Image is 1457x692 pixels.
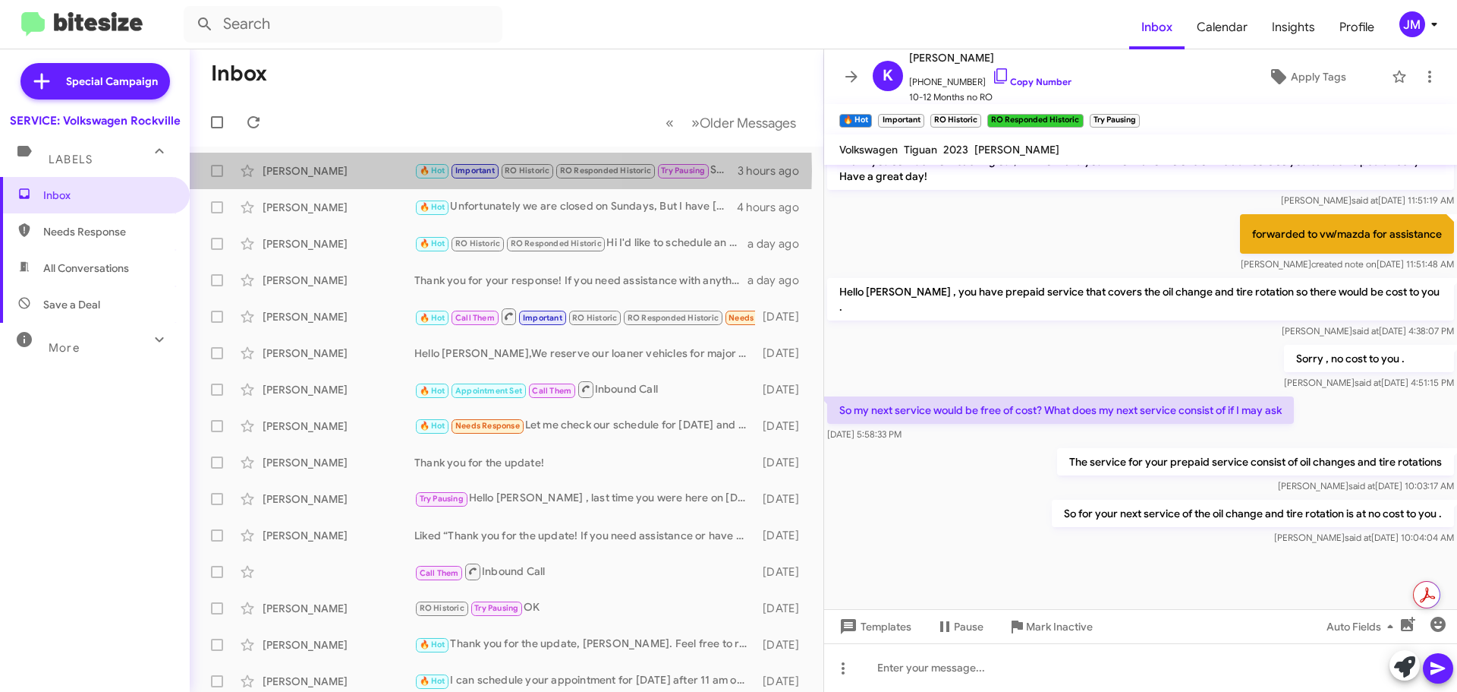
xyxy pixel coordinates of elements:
p: The service for your prepaid service consist of oil changes and tire rotations [1057,448,1454,476]
span: said at [1352,194,1378,206]
div: [DATE] [755,564,811,580]
p: Thank you so much for reaching out, I will forward your information to one of the advisors so you... [827,147,1454,190]
div: [PERSON_NAME] [263,674,414,689]
span: [PERSON_NAME] [DATE] 4:38:07 PM [1282,325,1454,337]
span: Call Them [420,568,459,578]
span: [PERSON_NAME] [DATE] 10:04:04 AM [1274,532,1454,543]
a: Profile [1327,5,1386,49]
span: [PERSON_NAME] [974,143,1059,156]
div: They already tell me they will call me when I can leave my car and have a loaner while they check... [414,307,755,326]
div: SERVICE: Volkswagen Rockville [10,113,181,128]
div: 4 hours ago [737,200,811,215]
span: [PERSON_NAME] [DATE] 10:03:17 AM [1278,480,1454,491]
span: Apply Tags [1291,63,1346,90]
div: [PERSON_NAME] [263,200,414,215]
span: said at [1348,480,1375,491]
span: 🔥 Hot [420,313,445,323]
h1: Inbox [211,62,267,86]
span: Needs Response [43,224,172,239]
div: [PERSON_NAME] [263,455,414,470]
div: a day ago [747,236,811,251]
span: All Conversations [43,261,129,276]
span: 🔥 Hot [420,239,445,248]
div: [DATE] [755,455,811,470]
div: [PERSON_NAME] [263,637,414,653]
span: Older Messages [700,115,796,131]
div: [PERSON_NAME] [263,163,414,179]
p: So for your next service of the oil change and tire rotation is at no cost to you . [1052,500,1454,527]
span: [PERSON_NAME] [909,49,1072,67]
div: So for your next service of the oil change and tire rotation is at no cost to you . [414,162,738,179]
span: 10-12 Months no RO [909,90,1072,105]
button: Templates [824,613,924,640]
p: Sorry , no cost to you . [1284,345,1454,372]
a: Insights [1260,5,1327,49]
small: RO Responded Historic [987,114,1083,128]
span: Try Pausing [661,166,705,175]
span: Labels [49,153,93,166]
button: Previous [656,107,683,138]
div: OK [414,599,755,617]
button: Auto Fields [1314,613,1411,640]
div: Hello [PERSON_NAME] , last time you were here on [DATE] the Brake fluid flush was recommended $24... [414,490,755,507]
div: Liked “Thank you for the update! If you need assistance or have any questions in the future, feel... [414,528,755,543]
span: Inbox [1129,5,1185,49]
div: a day ago [747,273,811,288]
span: 🔥 Hot [420,386,445,396]
small: RO Historic [930,114,981,128]
p: Hello [PERSON_NAME] , you have prepaid service that covers the oil change and tire rotation so th... [827,278,1454,321]
span: said at [1345,532,1371,543]
button: JM [1386,11,1440,37]
a: Calendar [1185,5,1260,49]
span: More [49,341,80,355]
span: Important [455,166,495,175]
span: said at [1355,377,1381,388]
button: Next [682,107,805,138]
span: Auto Fields [1326,613,1399,640]
span: created note on [1311,258,1377,270]
div: [DATE] [755,491,811,507]
span: 🔥 Hot [420,640,445,649]
input: Search [184,6,502,43]
span: 🔥 Hot [420,166,445,175]
span: Inbox [43,188,172,203]
div: Let me check our schedule for [DATE] and get back to you. Please hold on for a moment. [414,417,755,434]
div: [PERSON_NAME] [263,236,414,251]
button: Pause [924,613,996,640]
span: Save a Deal [43,297,100,312]
span: Call Them [455,313,495,323]
span: RO Historic [572,313,617,323]
span: Special Campaign [66,74,158,89]
small: Important [878,114,924,128]
div: [PERSON_NAME] [263,419,414,434]
span: [PERSON_NAME] [DATE] 11:51:19 AM [1281,194,1454,206]
span: RO Responded Historic [560,166,651,175]
div: 3 hours ago [738,163,811,179]
nav: Page navigation example [657,107,805,138]
button: Mark Inactive [996,613,1105,640]
div: [DATE] [755,637,811,653]
div: Hi I'd like to schedule an appointment for this week for regularly scheduled service. I'll need t... [414,235,747,252]
span: 🔥 Hot [420,676,445,686]
span: said at [1352,325,1379,337]
button: Apply Tags [1229,63,1384,90]
span: [PERSON_NAME] [DATE] 4:51:15 PM [1284,377,1454,388]
div: [PERSON_NAME] [263,528,414,543]
span: RO Responded Historic [511,239,602,248]
div: [PERSON_NAME] [263,601,414,616]
span: Volkswagen [839,143,898,156]
span: Needs Response [728,313,793,323]
span: « [666,113,674,132]
div: [DATE] [755,382,811,397]
span: Important [523,313,562,323]
div: Inbound Call [414,562,755,581]
span: 🔥 Hot [420,202,445,212]
div: Thank you for the update! [414,455,755,470]
div: [PERSON_NAME] [263,346,414,361]
span: Appointment Set [455,386,522,396]
div: [DATE] [755,346,811,361]
span: Pause [954,613,983,640]
div: [PERSON_NAME] [263,309,414,324]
